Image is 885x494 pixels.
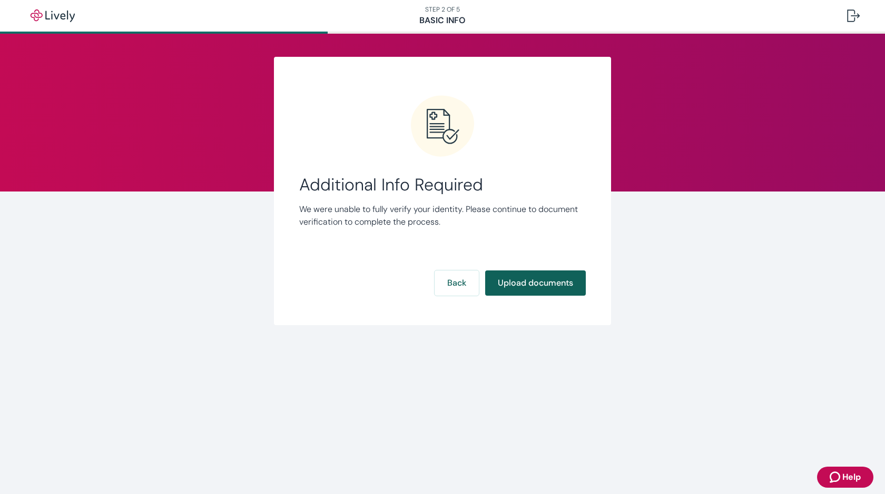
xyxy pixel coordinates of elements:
span: Help [842,471,861,483]
span: Additional Info Required [299,175,586,195]
button: Zendesk support iconHelp [817,467,873,488]
svg: Error icon [411,95,474,158]
button: Upload documents [485,270,586,296]
svg: Zendesk support icon [830,471,842,483]
img: Lively [23,9,82,22]
p: We were unable to fully verify your identity. Please continue to document verification to complet... [299,203,586,228]
button: Back [435,270,479,296]
button: Log out [839,3,868,28]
